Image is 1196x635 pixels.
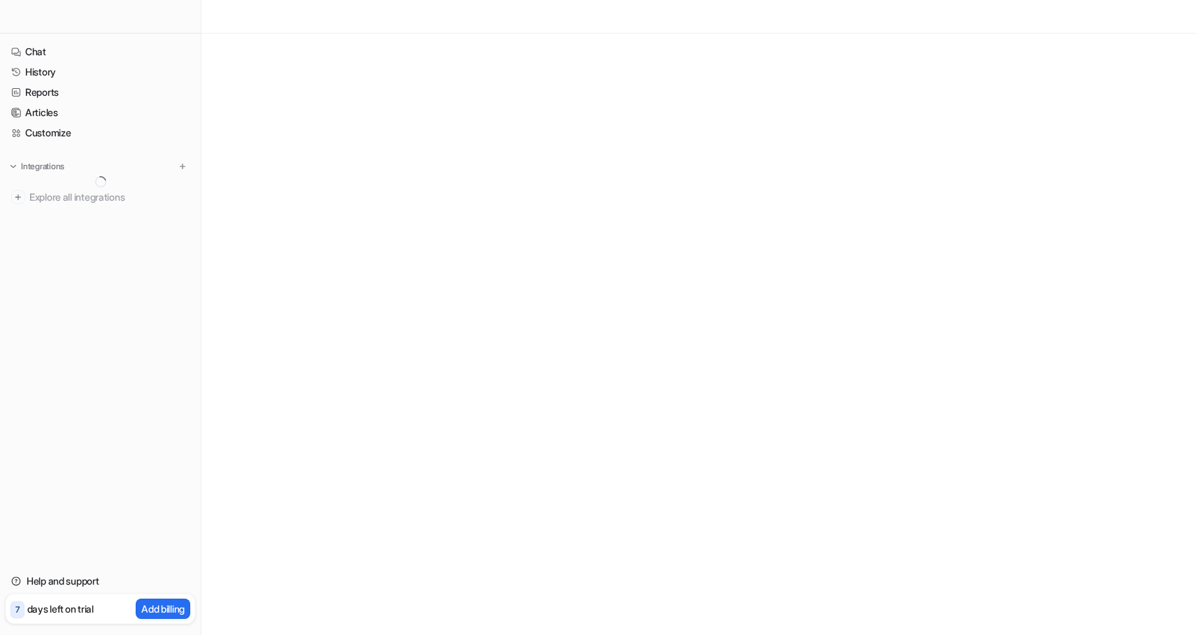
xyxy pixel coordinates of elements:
p: 7 [15,604,20,616]
a: Customize [6,123,195,143]
p: days left on trial [27,601,94,616]
a: Articles [6,103,195,122]
img: explore all integrations [11,190,25,204]
button: Add billing [136,599,190,619]
p: Add billing [141,601,185,616]
a: Reports [6,83,195,102]
img: menu_add.svg [178,162,187,171]
p: Integrations [21,161,64,172]
span: Explore all integrations [29,186,190,208]
a: Chat [6,42,195,62]
a: Help and support [6,571,195,591]
img: expand menu [8,162,18,171]
a: Explore all integrations [6,187,195,207]
a: History [6,62,195,82]
button: Integrations [6,159,69,173]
